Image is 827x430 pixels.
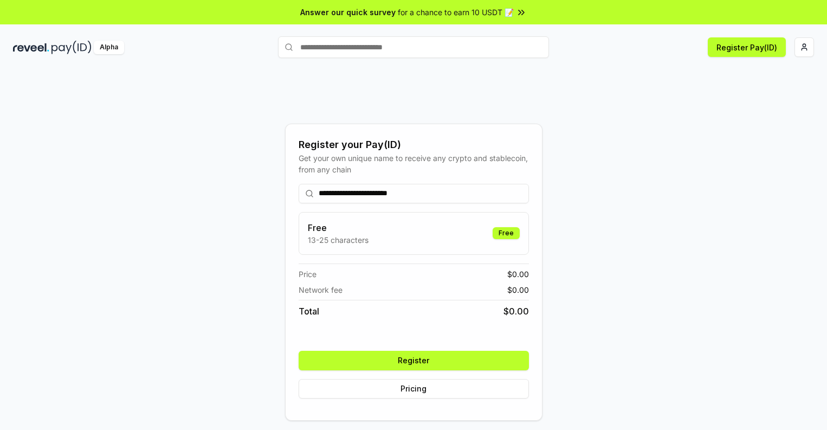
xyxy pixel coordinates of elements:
[94,41,124,54] div: Alpha
[493,227,520,239] div: Free
[299,351,529,370] button: Register
[299,379,529,399] button: Pricing
[300,7,396,18] span: Answer our quick survey
[308,221,369,234] h3: Free
[299,137,529,152] div: Register your Pay(ID)
[299,268,316,280] span: Price
[503,305,529,318] span: $ 0.00
[398,7,514,18] span: for a chance to earn 10 USDT 📝
[507,268,529,280] span: $ 0.00
[51,41,92,54] img: pay_id
[299,152,529,175] div: Get your own unique name to receive any crypto and stablecoin, from any chain
[13,41,49,54] img: reveel_dark
[299,284,343,296] span: Network fee
[308,234,369,246] p: 13-25 characters
[708,37,786,57] button: Register Pay(ID)
[299,305,319,318] span: Total
[507,284,529,296] span: $ 0.00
